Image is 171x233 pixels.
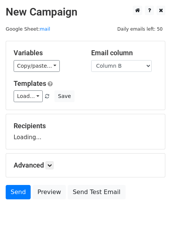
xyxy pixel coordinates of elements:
h2: New Campaign [6,6,165,19]
h5: Email column [91,49,157,57]
small: Google Sheet: [6,26,50,32]
h5: Variables [14,49,80,57]
a: Load... [14,90,43,102]
h5: Recipients [14,122,157,130]
span: Daily emails left: 50 [115,25,165,33]
a: Send [6,185,31,199]
a: mail [40,26,50,32]
a: Daily emails left: 50 [115,26,165,32]
h5: Advanced [14,161,157,169]
a: Templates [14,79,46,87]
a: Copy/paste... [14,60,60,72]
a: Send Test Email [68,185,125,199]
div: Loading... [14,122,157,141]
button: Save [54,90,74,102]
a: Preview [33,185,66,199]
